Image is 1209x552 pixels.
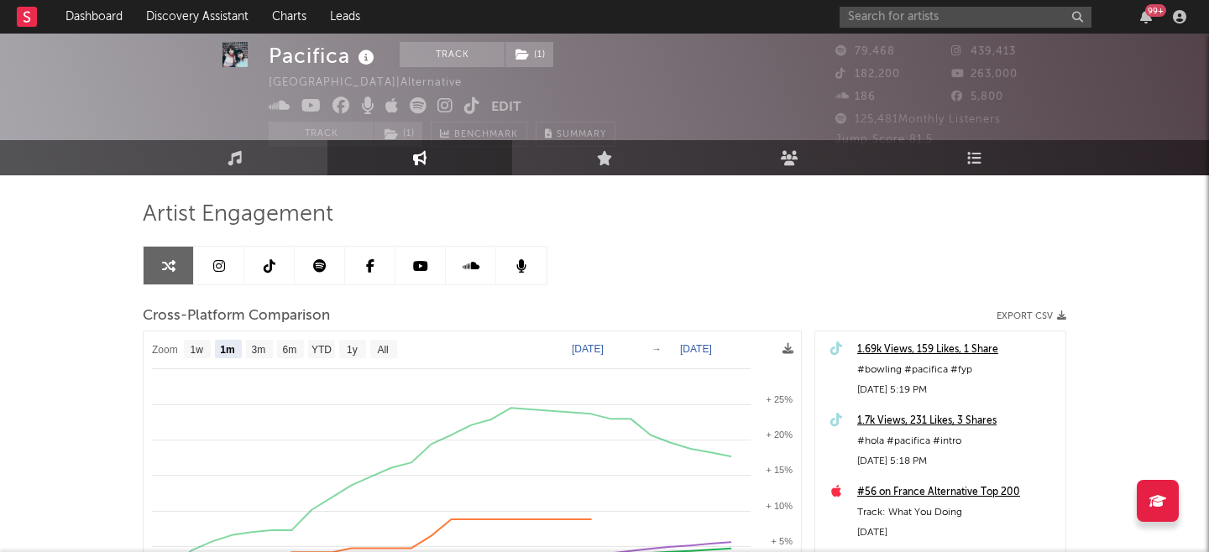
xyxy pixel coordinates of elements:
[1145,4,1166,17] div: 99 +
[505,42,554,67] span: ( 1 )
[220,344,234,356] text: 1m
[857,360,1057,380] div: #bowling #pacifica #fyp
[772,536,793,546] text: + 5%
[840,7,1091,28] input: Search for artists
[269,42,379,70] div: Pacifica
[857,411,1057,431] a: 1.7k Views, 231 Likes, 3 Shares
[997,311,1066,321] button: Export CSV
[951,46,1016,57] span: 439,413
[377,344,388,356] text: All
[835,134,933,145] span: Jump Score: 81.5
[857,451,1057,471] div: [DATE] 5:18 PM
[951,91,1003,102] span: 5,800
[857,503,1057,523] div: Track: What You Doing
[454,125,518,145] span: Benchmark
[557,130,606,139] span: Summary
[152,344,178,356] text: Zoom
[767,465,793,475] text: + 15%
[835,69,900,80] span: 182,200
[374,122,423,147] span: ( 1 )
[283,344,297,356] text: 6m
[269,122,374,147] button: Track
[652,343,662,355] text: →
[835,114,1001,125] span: 125,481 Monthly Listeners
[857,340,1057,360] a: 1.69k Views, 159 Likes, 1 Share
[767,501,793,511] text: + 10%
[491,97,521,118] button: Edit
[505,42,553,67] button: (1)
[400,42,505,67] button: Track
[951,69,1018,80] span: 263,000
[835,46,895,57] span: 79,468
[191,344,204,356] text: 1w
[857,482,1057,503] a: #56 on France Alternative Top 200
[431,122,527,147] a: Benchmark
[252,344,266,356] text: 3m
[143,306,330,326] span: Cross-Platform Comparison
[572,343,604,355] text: [DATE]
[269,73,481,93] div: [GEOGRAPHIC_DATA] | Alternative
[143,205,333,225] span: Artist Engagement
[311,344,332,356] text: YTD
[857,380,1057,400] div: [DATE] 5:19 PM
[347,344,358,356] text: 1y
[857,523,1057,543] div: [DATE]
[767,430,793,440] text: + 20%
[1140,10,1152,23] button: 99+
[857,431,1057,451] div: #hola #pacifica #intro
[680,343,712,355] text: [DATE]
[835,91,876,102] span: 186
[767,394,793,404] text: + 25%
[536,122,615,147] button: Summary
[374,122,422,147] button: (1)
